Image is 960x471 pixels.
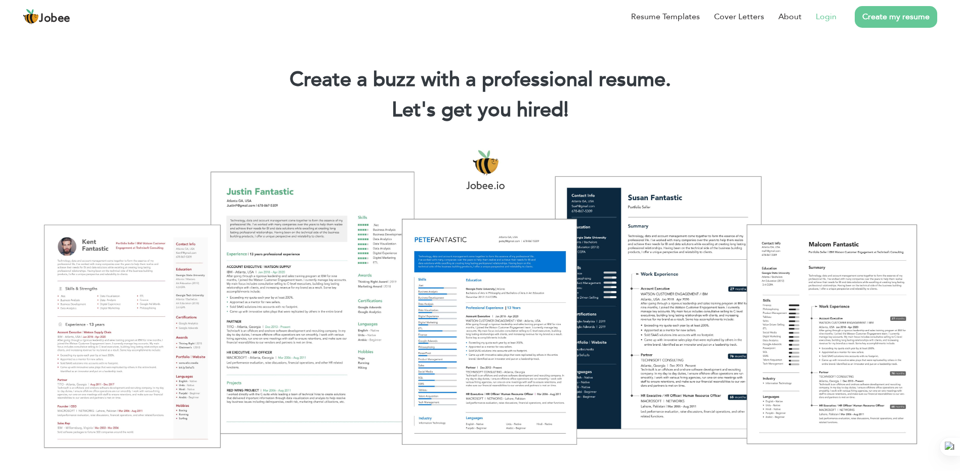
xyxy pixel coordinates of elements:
span: get you hired! [441,96,569,124]
a: Create my resume [855,6,937,28]
h2: Let's [15,97,945,123]
span: | [564,96,568,124]
a: Cover Letters [714,11,764,23]
a: Login [816,11,837,23]
a: Jobee [23,9,70,25]
a: Resume Templates [631,11,700,23]
a: About [778,11,802,23]
h1: Create a buzz with a professional resume. [15,67,945,93]
img: jobee.io [23,9,39,25]
span: Jobee [39,13,70,24]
